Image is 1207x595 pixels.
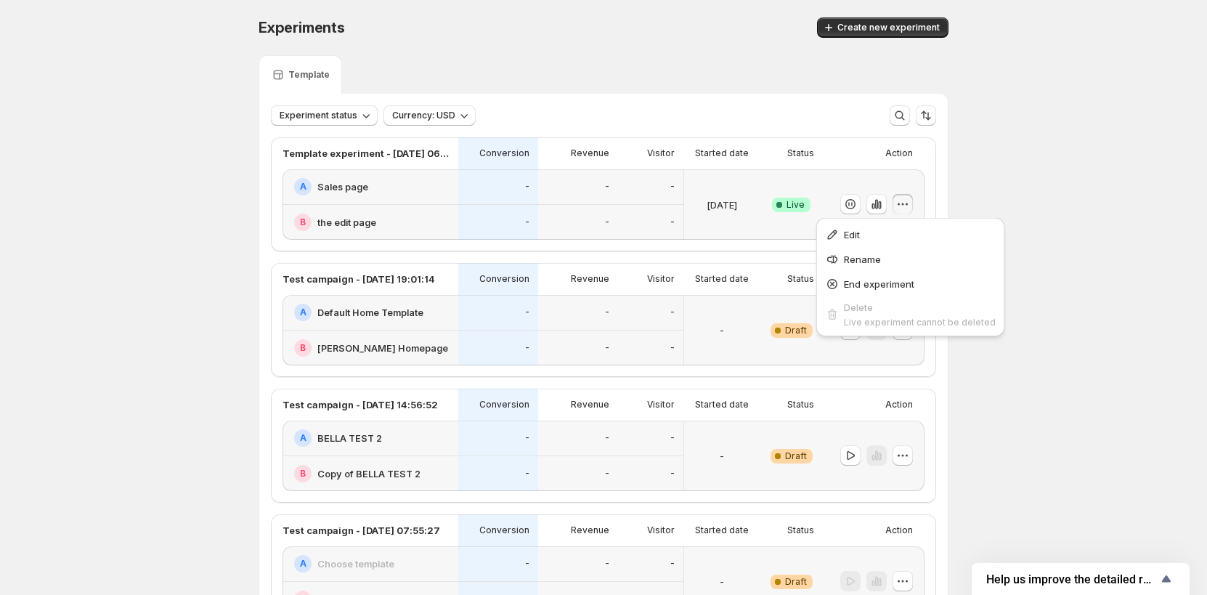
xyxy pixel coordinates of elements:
span: Currency: USD [392,110,455,121]
p: Conversion [479,525,529,536]
p: - [670,342,675,354]
p: - [670,181,675,193]
p: Started date [695,399,749,410]
span: Rename [844,254,881,265]
p: Status [787,147,814,159]
p: - [720,323,724,338]
p: Status [787,399,814,410]
button: Show survey - Help us improve the detailed report for A/B campaigns [986,570,1175,588]
p: Revenue [571,525,609,536]
p: Test campaign - [DATE] 07:55:27 [283,523,440,538]
p: - [670,307,675,318]
h2: BELLA TEST 2 [317,431,382,445]
h2: A [300,558,306,570]
span: Live experiment cannot be deleted [844,317,996,328]
button: DeleteLive experiment cannot be deleted [821,296,1000,332]
span: Experiments [259,19,345,36]
p: - [605,468,609,479]
span: Draft [785,450,807,462]
p: - [670,216,675,228]
p: Test campaign - [DATE] 14:56:52 [283,397,438,412]
p: Visitor [647,273,675,285]
h2: B [300,216,306,228]
p: - [605,558,609,570]
h2: B [300,342,306,354]
h2: A [300,432,306,444]
span: Create new experiment [837,22,940,33]
p: - [525,342,529,354]
p: - [605,432,609,444]
h2: A [300,181,306,193]
h2: Default Home Template [317,305,423,320]
p: - [525,216,529,228]
span: Edit [844,229,860,240]
h2: B [300,468,306,479]
p: - [670,468,675,479]
p: - [605,181,609,193]
p: - [720,449,724,464]
p: Visitor [647,525,675,536]
p: Started date [695,525,749,536]
button: Create new experiment [817,17,948,38]
p: Revenue [571,147,609,159]
p: Status [787,273,814,285]
p: Revenue [571,273,609,285]
h2: Sales page [317,179,368,194]
button: Sort the results [916,105,936,126]
span: End experiment [844,278,914,290]
span: Experiment status [280,110,357,121]
button: Experiment status [271,105,378,126]
p: - [720,575,724,589]
h2: the edit page [317,215,376,230]
p: Conversion [479,273,529,285]
span: Live [787,199,805,211]
p: - [605,342,609,354]
p: Started date [695,147,749,159]
span: Help us improve the detailed report for A/B campaigns [986,572,1158,586]
button: Edit [821,222,1000,246]
div: Delete [844,300,996,315]
button: Currency: USD [383,105,476,126]
p: Action [885,399,913,410]
p: Action [885,525,913,536]
p: - [605,216,609,228]
p: - [670,432,675,444]
p: Conversion [479,147,529,159]
h2: Choose template [317,556,394,571]
p: Action [885,147,913,159]
p: - [525,181,529,193]
span: Draft [785,576,807,588]
button: Rename [821,247,1000,270]
span: Draft [785,325,807,336]
p: Started date [695,273,749,285]
h2: [PERSON_NAME] Homepage [317,341,448,355]
p: Conversion [479,399,529,410]
h2: A [300,307,306,318]
p: Template [288,69,330,81]
p: Template experiment - [DATE] 06:17:30 [283,146,450,161]
p: - [525,432,529,444]
h2: Copy of BELLA TEST 2 [317,466,420,481]
p: - [605,307,609,318]
p: - [525,307,529,318]
p: - [525,468,529,479]
p: Visitor [647,147,675,159]
p: Test campaign - [DATE] 19:01:14 [283,272,435,286]
p: Status [787,525,814,536]
p: Revenue [571,399,609,410]
p: - [670,558,675,570]
button: End experiment [821,272,1000,295]
p: Visitor [647,399,675,410]
p: [DATE] [707,198,737,212]
p: - [525,558,529,570]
